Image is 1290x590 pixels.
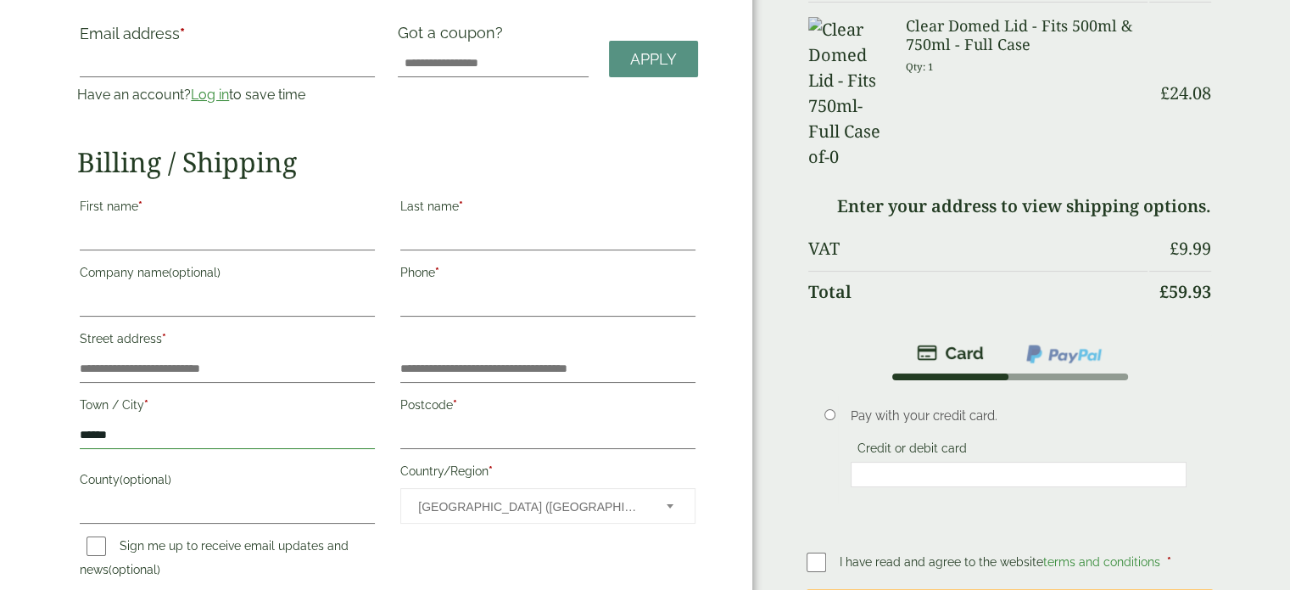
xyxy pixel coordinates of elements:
img: stripe.png [917,343,984,363]
label: Town / City [80,393,375,422]
h2: Billing / Shipping [77,146,698,178]
label: Postcode [400,393,695,422]
span: I have read and agree to the website [840,555,1164,569]
abbr: required [180,25,185,42]
td: Enter your address to view shipping options. [808,186,1211,227]
p: Pay with your credit card. [851,407,1187,425]
label: Country/Region [400,459,695,488]
a: Apply [609,41,698,77]
label: County [80,468,375,497]
img: Clear Domed Lid - Fits 750ml-Full Case of-0 [808,17,885,170]
label: Last name [400,194,695,223]
span: Country/Region [400,488,695,524]
abbr: required [453,398,457,412]
abbr: required [138,199,142,213]
span: United Kingdom (UK) [418,489,644,525]
th: VAT [808,228,1148,269]
label: Phone [400,261,695,289]
span: £ [1159,280,1169,303]
abbr: required [435,266,439,279]
label: Sign me up to receive email updates and news [80,539,349,582]
abbr: required [489,464,493,478]
span: Apply [630,50,677,69]
iframe: Secure card payment input frame [856,467,1181,482]
input: Sign me up to receive email updates and news(optional) [87,537,106,556]
abbr: required [162,332,166,346]
span: £ [1160,81,1170,104]
label: Email address [80,26,375,50]
a: Log in [191,87,229,103]
span: (optional) [169,266,221,279]
bdi: 24.08 [1160,81,1211,104]
abbr: required [1167,555,1171,569]
abbr: required [459,199,463,213]
span: (optional) [109,563,160,576]
span: £ [1170,237,1179,260]
label: First name [80,194,375,223]
label: Street address [80,327,375,356]
img: ppcp-gateway.png [1025,343,1103,365]
small: Qty: 1 [906,60,934,73]
bdi: 9.99 [1170,237,1211,260]
h3: Clear Domed Lid - Fits 500ml & 750ml - Full Case [906,17,1148,53]
span: (optional) [120,473,171,486]
bdi: 59.93 [1159,280,1211,303]
label: Credit or debit card [851,441,974,460]
a: terms and conditions [1043,555,1160,569]
th: Total [808,271,1148,312]
p: Have an account? to save time [77,85,377,105]
label: Company name [80,261,375,289]
label: Got a coupon? [398,24,510,50]
abbr: required [144,398,148,412]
